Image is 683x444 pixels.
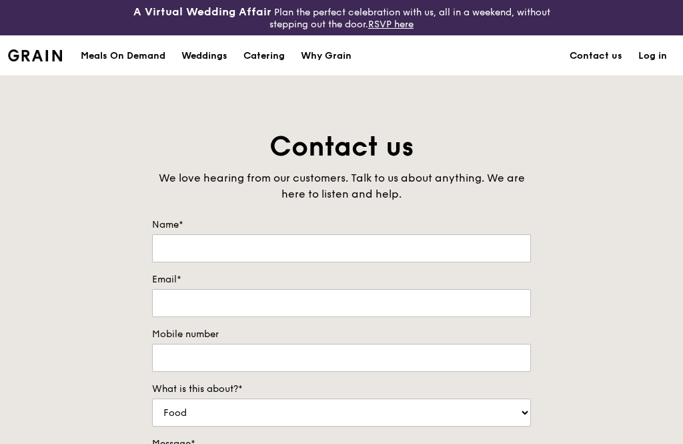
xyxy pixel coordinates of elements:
a: Weddings [173,36,235,76]
div: We love hearing from our customers. Talk to us about anything. We are here to listen and help. [152,170,531,202]
label: Mobile number [152,328,531,341]
h3: A Virtual Wedding Affair [133,5,271,19]
a: Catering [235,36,293,76]
img: Grain [8,49,62,61]
label: What is this about?* [152,383,531,396]
div: Catering [243,36,285,76]
label: Name* [152,218,531,232]
h1: Contact us [152,129,531,165]
a: Why Grain [293,36,360,76]
a: GrainGrain [8,35,62,75]
div: Plan the perfect celebration with us, all in a weekend, without stepping out the door. [114,5,570,30]
label: Email* [152,273,531,286]
div: Weddings [181,36,227,76]
a: RSVP here [368,19,414,30]
div: Meals On Demand [81,36,165,76]
div: Why Grain [301,36,352,76]
a: Log in [630,36,675,76]
a: Contact us [562,36,630,76]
